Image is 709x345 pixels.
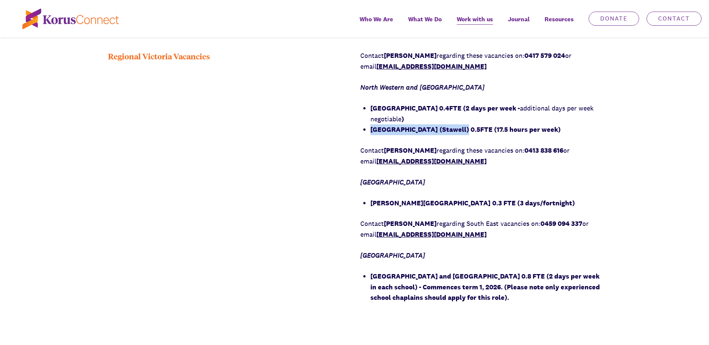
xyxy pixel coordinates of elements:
[370,103,601,125] li: additional days per week negotiable
[508,14,530,25] span: Journal
[384,219,437,228] strong: [PERSON_NAME]
[440,125,561,134] strong: (Stawell) 0.5FTE (17.5 hours per week)
[360,218,601,240] p: Contact regarding South East vacancies on: or email
[108,50,349,313] div: Regional Victoria Vacancies
[589,12,639,26] a: Donate
[376,62,487,71] a: [EMAIL_ADDRESS][DOMAIN_NAME]
[401,115,404,123] strong: )
[449,10,500,37] a: Work with us
[360,178,425,186] em: [GEOGRAPHIC_DATA]
[360,50,601,72] p: Contact regarding these vacancies on: or email
[524,146,563,155] strong: 0413 838 616
[537,10,581,37] div: Resources
[370,199,490,207] strong: [PERSON_NAME][GEOGRAPHIC_DATA]
[540,219,582,228] strong: 0459 094 337
[492,199,575,207] strong: 0.3 FTE (3 days/fortnight)
[408,14,442,25] span: What We Do
[360,83,484,91] em: North Western and [GEOGRAPHIC_DATA]
[457,14,493,25] span: Work with us
[360,251,425,259] em: [GEOGRAPHIC_DATA]
[370,125,438,134] strong: [GEOGRAPHIC_DATA]
[352,10,401,37] a: Who We Are
[384,146,437,155] strong: [PERSON_NAME]
[647,12,702,26] a: Contact
[370,272,600,302] strong: [GEOGRAPHIC_DATA] and [GEOGRAPHIC_DATA] 0.8 FTE (2 days per week in each school) - Commences term...
[384,51,437,60] strong: [PERSON_NAME]
[376,230,487,239] a: [EMAIL_ADDRESS][DOMAIN_NAME]
[376,157,487,165] a: [EMAIL_ADDRESS][DOMAIN_NAME]
[524,51,565,60] strong: 0417 579 024
[360,145,601,167] p: Contact regarding these vacancies on: or email
[22,9,119,29] img: korus-connect%2Fc5177985-88d5-491d-9cd7-4a1febad1357_logo.svg
[401,10,449,37] a: What We Do
[360,14,393,25] span: Who We Are
[500,10,537,37] a: Journal
[370,104,520,112] strong: [GEOGRAPHIC_DATA] 0.4FTE (2 days per week -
